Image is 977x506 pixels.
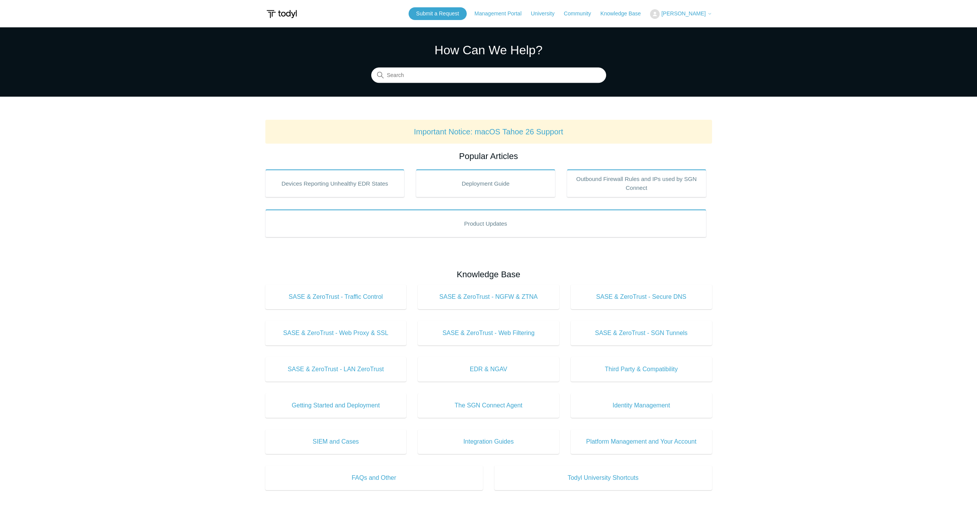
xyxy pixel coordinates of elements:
[571,429,712,454] a: Platform Management and Your Account
[506,473,700,483] span: Todyl University Shortcuts
[429,292,548,302] span: SASE & ZeroTrust - NGFW & ZTNA
[265,209,706,237] a: Product Updates
[429,365,548,374] span: EDR & NGAV
[277,473,471,483] span: FAQs and Other
[429,401,548,410] span: The SGN Connect Agent
[265,466,483,490] a: FAQs and Other
[265,169,405,197] a: Devices Reporting Unhealthy EDR States
[582,292,700,302] span: SASE & ZeroTrust - Secure DNS
[571,321,712,345] a: SASE & ZeroTrust - SGN Tunnels
[582,328,700,338] span: SASE & ZeroTrust - SGN Tunnels
[277,328,395,338] span: SASE & ZeroTrust - Web Proxy & SSL
[429,328,548,338] span: SASE & ZeroTrust - Web Filtering
[582,365,700,374] span: Third Party & Compatibility
[650,9,712,19] button: [PERSON_NAME]
[582,401,700,410] span: Identity Management
[494,466,712,490] a: Todyl University Shortcuts
[265,268,712,281] h2: Knowledge Base
[661,10,706,17] span: [PERSON_NAME]
[429,437,548,446] span: Integration Guides
[600,10,649,18] a: Knowledge Base
[571,285,712,309] a: SASE & ZeroTrust - Secure DNS
[265,285,407,309] a: SASE & ZeroTrust - Traffic Control
[277,437,395,446] span: SIEM and Cases
[418,429,559,454] a: Integration Guides
[564,10,599,18] a: Community
[371,41,606,59] h1: How Can We Help?
[265,393,407,418] a: Getting Started and Deployment
[409,7,467,20] a: Submit a Request
[418,393,559,418] a: The SGN Connect Agent
[474,10,529,18] a: Management Portal
[418,285,559,309] a: SASE & ZeroTrust - NGFW & ZTNA
[265,7,298,21] img: Todyl Support Center Help Center home page
[277,292,395,302] span: SASE & ZeroTrust - Traffic Control
[277,401,395,410] span: Getting Started and Deployment
[414,127,563,136] a: Important Notice: macOS Tahoe 26 Support
[571,393,712,418] a: Identity Management
[418,321,559,345] a: SASE & ZeroTrust - Web Filtering
[571,357,712,382] a: Third Party & Compatibility
[582,437,700,446] span: Platform Management and Your Account
[277,365,395,374] span: SASE & ZeroTrust - LAN ZeroTrust
[531,10,562,18] a: University
[567,169,706,197] a: Outbound Firewall Rules and IPs used by SGN Connect
[418,357,559,382] a: EDR & NGAV
[371,68,606,83] input: Search
[416,169,555,197] a: Deployment Guide
[265,321,407,345] a: SASE & ZeroTrust - Web Proxy & SSL
[265,150,712,163] h2: Popular Articles
[265,357,407,382] a: SASE & ZeroTrust - LAN ZeroTrust
[265,429,407,454] a: SIEM and Cases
